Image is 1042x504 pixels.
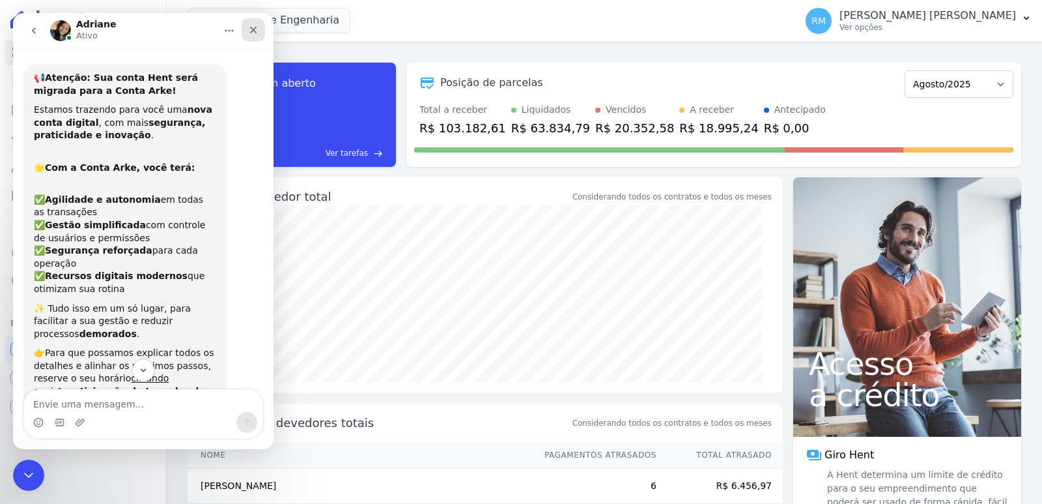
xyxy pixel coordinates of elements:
span: RM [811,16,826,25]
b: nova conta digital [21,91,199,115]
div: R$ 103.182,61 [419,119,506,137]
b: Atenção: Sua conta Hent será migrada para a Conta Arke! [21,59,185,83]
a: Ver tarefas east [236,147,383,159]
a: Crédito [5,240,161,266]
button: Louly Caixe Engenharia [188,8,350,33]
a: Recebíveis [5,336,161,363]
th: Nome [188,442,532,469]
iframe: Intercom live chat [13,13,274,449]
b: participação do tomador de decisão [21,373,192,396]
div: A receber [690,103,734,117]
span: east [373,149,383,158]
div: 👉Para que possamos explicar todos os detalhes e alinhar os próximos passos, reserve o seu horário... [21,334,203,411]
td: 6 [532,469,657,504]
th: Total Atrasado [657,442,782,469]
span: Principais devedores totais [216,414,570,432]
button: Selecionador de GIF [41,404,51,415]
b: Gestão simplificada [32,207,133,217]
div: Posição de parcelas [440,75,543,91]
div: R$ 20.352,58 [595,119,674,137]
div: ✅ em todas as transações ✅ com controle de usuários e permissões ✅ para cada operação ✅ que otimi... [21,168,203,282]
button: Upload do anexo [62,404,72,415]
span: a crédito [809,379,1006,411]
p: [PERSON_NAME] [PERSON_NAME] [839,9,1016,22]
div: Plataformas [10,316,156,331]
div: Total a receber [419,103,506,117]
b: Com a Conta Arke, você terá: [32,149,182,160]
iframe: Intercom live chat [13,460,44,491]
b: Segurança reforçada [32,232,139,243]
div: R$ 18.995,24 [679,119,758,137]
div: 🌟 [21,136,203,161]
a: Negativação [5,269,161,295]
button: Selecionador de Emoji [20,404,31,415]
div: Liquidados [522,103,571,117]
div: Vencidos [606,103,646,117]
div: Estamos trazendo para você uma , com mais . [21,91,203,129]
a: Minha Carteira [5,183,161,209]
a: Parcelas [5,96,161,123]
p: Ativo [63,16,85,29]
td: [PERSON_NAME] [188,469,532,504]
a: Clientes [5,154,161,180]
textarea: Envie uma mensagem... [11,377,249,399]
a: Transferências [5,211,161,237]
div: R$ 0,00 [764,119,826,137]
button: Enviar uma mensagem [223,399,244,420]
button: Início [204,5,229,30]
a: Contratos [5,68,161,94]
div: Considerando todos os contratos e todos os meses [572,191,772,203]
div: Antecipado [774,103,826,117]
span: Giro Hent [824,447,874,463]
td: R$ 6.456,97 [657,469,782,504]
b: Recursos digitais modernos [32,258,175,268]
div: Fechar [229,5,252,29]
p: Ver opções [839,22,1016,33]
a: Lotes [5,125,161,151]
button: RM [PERSON_NAME] [PERSON_NAME] Ver opções [795,3,1042,39]
div: ✨ Tudo isso em um só lugar, para facilitar a sua gestão e reduzir processos . [21,289,203,328]
th: Pagamentos Atrasados [532,442,657,469]
div: R$ 63.834,79 [511,119,590,137]
span: Considerando todos os contratos e todos os meses [572,417,772,429]
b: Agilidade e autonomia [32,181,148,192]
div: 📢 [21,59,203,84]
span: Ver tarefas [326,147,368,159]
div: Saldo devedor total [216,188,570,205]
b: demorados [66,316,124,326]
span: Acesso [809,348,1006,379]
a: Visão Geral [5,39,161,65]
a: Conta Hent [5,365,161,391]
button: Scroll to bottom [119,346,141,368]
